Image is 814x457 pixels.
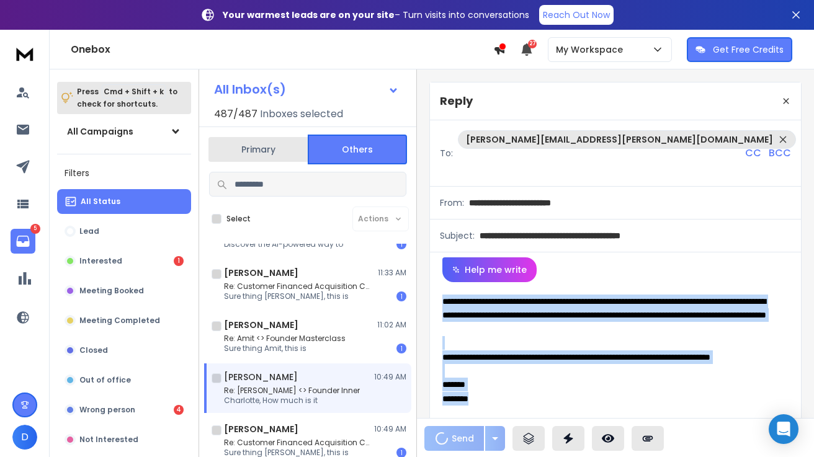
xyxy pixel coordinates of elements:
[260,107,343,122] h3: Inboxes selected
[713,43,784,56] p: Get Free Credits
[57,338,191,363] button: Closed
[224,438,373,448] p: Re: Customer Financed Acquisition Cohort
[378,268,406,278] p: 11:33 AM
[12,42,37,65] img: logo
[79,375,131,385] p: Out of office
[79,256,122,266] p: Interested
[30,224,40,234] p: 5
[224,371,298,383] h1: [PERSON_NAME]
[79,286,144,296] p: Meeting Booked
[57,308,191,333] button: Meeting Completed
[79,435,138,445] p: Not Interested
[57,189,191,214] button: All Status
[539,5,614,25] a: Reach Out Now
[174,405,184,415] div: 4
[224,291,373,301] p: Sure thing [PERSON_NAME], this is
[396,291,406,301] div: 1
[224,239,343,249] p: Discover the AI-powered way to
[308,135,407,164] button: Others
[57,219,191,244] button: Lead
[396,239,406,249] div: 1
[440,197,464,209] p: From:
[57,368,191,393] button: Out of office
[224,386,360,396] p: Re: [PERSON_NAME] <> Founder Inner
[174,256,184,266] div: 1
[396,344,406,353] div: 1
[12,425,37,450] button: D
[57,427,191,452] button: Not Interested
[224,319,298,331] h1: [PERSON_NAME]
[223,9,529,21] p: – Turn visits into conversations
[57,249,191,273] button: Interested1
[769,146,791,161] p: BCC
[543,9,610,21] p: Reach Out Now
[769,414,798,444] div: Open Intercom Messenger
[440,229,475,242] p: Subject:
[224,334,346,344] p: Re: Amit <> Founder Masterclass
[79,345,108,355] p: Closed
[67,125,133,138] h1: All Campaigns
[71,42,493,57] h1: Onebox
[466,133,773,146] p: [PERSON_NAME][EMAIL_ADDRESS][PERSON_NAME][DOMAIN_NAME]
[79,226,99,236] p: Lead
[440,92,473,110] p: Reply
[208,136,308,163] button: Primary
[57,278,191,303] button: Meeting Booked
[57,397,191,422] button: Wrong person4
[214,83,286,95] h1: All Inbox(s)
[57,164,191,182] h3: Filters
[528,40,537,48] span: 27
[214,107,257,122] span: 487 / 487
[57,119,191,144] button: All Campaigns
[11,229,35,254] a: 5
[79,316,160,326] p: Meeting Completed
[204,77,409,102] button: All Inbox(s)
[102,84,166,99] span: Cmd + Shift + k
[556,43,628,56] p: My Workspace
[224,423,298,435] h1: [PERSON_NAME]
[374,372,406,382] p: 10:49 AM
[374,424,406,434] p: 10:49 AM
[79,405,135,415] p: Wrong person
[81,197,120,206] p: All Status
[687,37,792,62] button: Get Free Credits
[745,146,761,161] p: CC
[377,320,406,330] p: 11:02 AM
[224,396,360,406] p: Charlotte, How much is it
[77,86,177,110] p: Press to check for shortcuts.
[223,9,395,21] strong: Your warmest leads are on your site
[224,282,373,291] p: Re: Customer Financed Acquisition Cohort
[224,344,346,353] p: Sure thing Amit, this is
[440,147,453,159] p: To:
[226,214,251,224] label: Select
[224,267,298,279] h1: [PERSON_NAME]
[442,257,537,282] button: Help me write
